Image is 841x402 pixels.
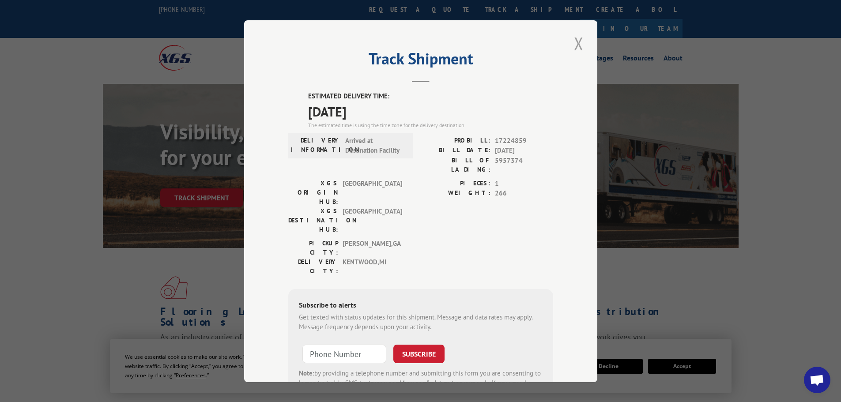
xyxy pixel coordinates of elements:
[308,91,553,101] label: ESTIMATED DELIVERY TIME:
[421,188,490,199] label: WEIGHT:
[299,312,543,332] div: Get texted with status updates for this shipment. Message and data rates may apply. Message frequ...
[299,299,543,312] div: Subscribe to alerts
[421,146,490,156] label: BILL DATE:
[302,344,386,363] input: Phone Number
[308,101,553,121] span: [DATE]
[571,31,586,56] button: Close modal
[299,368,543,398] div: by providing a telephone number and submitting this form you are consenting to be contacted by SM...
[393,344,445,363] button: SUBSCRIBE
[495,155,553,174] span: 5957374
[288,257,338,275] label: DELIVERY CITY:
[421,155,490,174] label: BILL OF LADING:
[288,178,338,206] label: XGS ORIGIN HUB:
[343,206,402,234] span: [GEOGRAPHIC_DATA]
[343,238,402,257] span: [PERSON_NAME] , GA
[288,206,338,234] label: XGS DESTINATION HUB:
[291,135,341,155] label: DELIVERY INFORMATION:
[495,146,553,156] span: [DATE]
[343,178,402,206] span: [GEOGRAPHIC_DATA]
[288,53,553,69] h2: Track Shipment
[421,178,490,188] label: PIECES:
[343,257,402,275] span: KENTWOOD , MI
[299,368,314,377] strong: Note:
[345,135,405,155] span: Arrived at Destination Facility
[288,238,338,257] label: PICKUP CITY:
[308,121,553,129] div: The estimated time is using the time zone for the delivery destination.
[495,135,553,146] span: 17224859
[804,367,830,393] a: Open chat
[421,135,490,146] label: PROBILL:
[495,178,553,188] span: 1
[495,188,553,199] span: 266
